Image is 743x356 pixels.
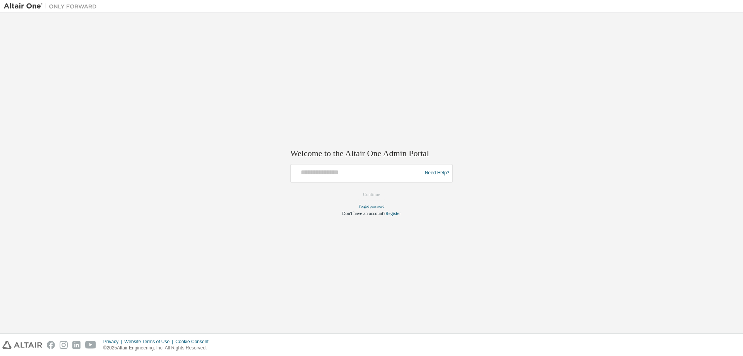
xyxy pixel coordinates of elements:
[290,148,453,159] h2: Welcome to the Altair One Admin Portal
[175,339,213,345] div: Cookie Consent
[85,341,96,349] img: youtube.svg
[124,339,175,345] div: Website Terms of Use
[60,341,68,349] img: instagram.svg
[4,2,101,10] img: Altair One
[385,211,401,216] a: Register
[103,345,213,351] p: © 2025 Altair Engineering, Inc. All Rights Reserved.
[72,341,80,349] img: linkedin.svg
[47,341,55,349] img: facebook.svg
[2,341,42,349] img: altair_logo.svg
[103,339,124,345] div: Privacy
[342,211,385,216] span: Don't have an account?
[359,204,385,208] a: Forgot password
